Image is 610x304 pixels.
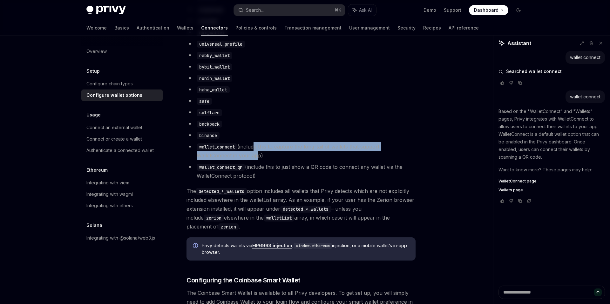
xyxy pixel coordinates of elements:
[86,20,107,36] a: Welcome
[218,223,239,230] code: zerion
[348,4,376,16] button: Ask AI
[202,242,409,255] span: Privy detects wallets via , injection, or a mobile wallet’s in-app browser.
[81,188,163,200] a: Integrating with wagmi
[81,133,163,145] a: Connect or create a wallet
[284,20,342,36] a: Transaction management
[197,132,220,139] code: binance
[186,162,416,180] li: (include this to just show a QR code to connect any wallet via the WalletConnect protocol)
[498,166,605,174] p: Want to know more? These pages may help:
[335,8,341,13] span: ⌘ K
[474,7,498,13] span: Dashboard
[86,48,107,55] div: Overview
[197,52,232,59] code: rabby_wallet
[204,215,224,221] code: zerion
[86,179,129,187] div: Integrating with viem
[570,54,600,61] div: wallet connect
[507,39,531,47] span: Assistant
[86,80,133,88] div: Configure chain types
[197,109,222,116] code: solflare
[86,221,102,229] h5: Solana
[86,166,108,174] h5: Ethereum
[86,190,133,198] div: Integrating with wagmi
[246,6,264,14] div: Search...
[86,234,155,242] div: Integrating with @solana/web3.js
[197,121,222,128] code: backpack
[359,7,372,13] span: Ask AI
[81,46,163,57] a: Overview
[498,179,537,184] span: WalletConnect page
[81,177,163,188] a: Integrating with viem
[294,243,332,249] code: window.ethereum
[498,188,605,193] a: Wallets page
[280,206,331,213] code: detected_*_wallets
[114,20,129,36] a: Basics
[506,68,562,75] span: Searched wallet connect
[234,4,345,16] button: Search...⌘K
[81,200,163,211] a: Integrating with ethers
[424,7,436,13] a: Demo
[498,179,605,184] a: WalletConnect page
[81,78,163,89] a: Configure chain types
[186,142,416,160] li: (include this to capture the long-tail of wallets that support WalletConnect in your app)
[197,63,232,70] code: bybit_wallet
[397,20,416,36] a: Security
[81,89,163,101] a: Configure wallet options
[86,135,142,143] div: Connect or create a wallet
[81,122,163,133] a: Connect an external wallet
[86,147,154,154] div: Authenticate a connected wallet
[449,20,479,36] a: API reference
[86,124,142,131] div: Connect an external wallet
[235,20,277,36] a: Policies & controls
[196,188,247,195] code: detected_*_wallets
[197,86,230,93] code: haha_wallet
[594,288,602,296] button: Send message
[86,6,126,15] img: dark logo
[86,91,142,99] div: Configure wallet options
[86,111,101,119] h5: Usage
[349,20,390,36] a: User management
[252,243,292,248] a: EIP6963 injection
[197,41,245,48] code: universal_profile
[177,20,193,36] a: Wallets
[197,75,232,82] code: ronin_wallet
[201,20,228,36] a: Connectors
[197,164,245,171] code: wallet_connect_qr
[498,68,605,75] button: Searched wallet connect
[570,94,600,100] div: wallet connect
[498,188,523,193] span: Wallets page
[444,7,461,13] a: Support
[137,20,169,36] a: Authentication
[498,108,605,161] p: Based on the "WalletConnect" and "Wallets" pages, Privy integrates with WalletConnect to allow us...
[81,145,163,156] a: Authenticate a connected wallet
[264,215,294,221] code: walletList
[186,276,300,285] span: Configuring the Coinbase Smart Wallet
[423,20,441,36] a: Recipes
[469,5,508,15] a: Dashboard
[81,232,163,244] a: Integrating with @solana/web3.js
[86,202,133,209] div: Integrating with ethers
[197,143,237,150] code: wallet_connect
[86,67,100,75] h5: Setup
[513,5,524,15] button: Toggle dark mode
[193,243,199,249] svg: Info
[186,187,416,231] span: The option includes all wallets that Privy detects which are not explicitly included elsewhere in...
[197,98,212,105] code: safe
